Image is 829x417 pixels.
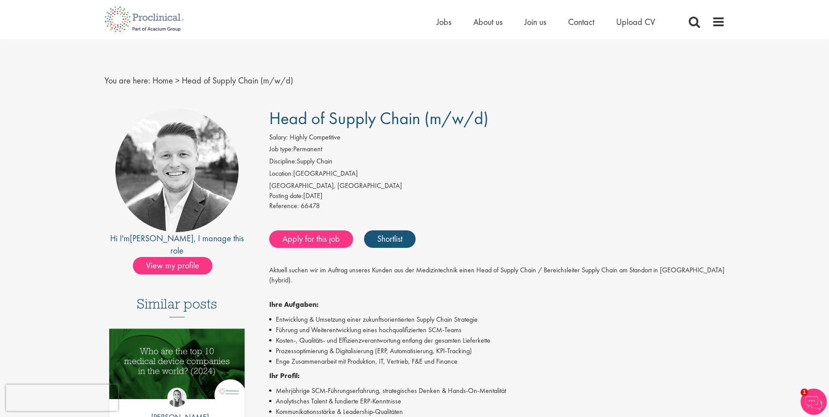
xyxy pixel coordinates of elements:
[269,325,725,335] li: Führung und Weiterentwicklung eines hochqualifizierten SCM-Teams
[524,16,546,28] a: Join us
[269,356,725,367] li: Enge Zusammenarbeit mit Produktion, IT, Vertrieb, F&E und Finance
[269,132,288,142] label: Salary:
[6,385,118,411] iframe: reCAPTCHA
[269,386,725,396] li: Mehrjährige SCM-Führungserfahrung, strategisches Denken & Hands-On-Mentalität
[473,16,503,28] a: About us
[137,296,217,317] h3: Similar posts
[269,300,319,309] strong: Ihre Aufgaben:
[130,233,194,244] a: [PERSON_NAME]
[269,169,725,181] li: [GEOGRAPHIC_DATA]
[269,191,725,201] div: [DATE]
[109,329,245,399] img: Top 10 Medical Device Companies 2024
[269,169,293,179] label: Location:
[269,107,489,129] span: Head of Supply Chain (m/w/d)
[133,257,212,275] span: View my profile
[104,75,150,86] span: You are here:
[269,156,725,169] li: Supply Chain
[616,16,655,28] a: Upload CV
[364,230,416,248] a: Shortlist
[269,144,293,154] label: Job type:
[269,156,297,167] label: Discipline:
[182,75,293,86] span: Head of Supply Chain (m/w/d)
[568,16,594,28] a: Contact
[269,407,725,417] li: Kommunikationsstärke & Leadership-Qualitäten
[269,314,725,325] li: Entwicklung & Umsetzung einer zukunftsorientierten Supply Chain Strategie
[153,75,173,86] a: breadcrumb link
[269,201,299,211] label: Reference:
[269,371,300,380] strong: Ihr Profil:
[269,230,353,248] a: Apply for this job
[269,181,725,191] div: [GEOGRAPHIC_DATA], [GEOGRAPHIC_DATA]
[801,389,808,396] span: 1
[269,335,725,346] li: Kosten-, Qualitäts- und Effizienzverantwortung entlang der gesamten Lieferkette
[167,388,187,407] img: Hannah Burke
[301,201,320,210] span: 66478
[801,389,827,415] img: Chatbot
[269,191,303,200] span: Posting date:
[269,346,725,356] li: Prozessoptimierung & Digitalisierung (ERP, Automatisierung, KPI-Tracking)
[104,232,250,257] div: Hi I'm , I manage this role
[115,109,239,232] img: imeage of recruiter Lukas Eckert
[109,329,245,406] a: Link to a post
[133,259,221,270] a: View my profile
[269,396,725,407] li: Analytisches Talent & fundierte ERP-Kenntnisse
[437,16,451,28] a: Jobs
[175,75,180,86] span: >
[290,132,340,142] span: Highly Competitive
[269,265,725,295] p: Aktuell suchen wir im Auftrag unseres Kunden aus der Medizintechnik einen Head of Supply Chain / ...
[269,144,725,156] li: Permanent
